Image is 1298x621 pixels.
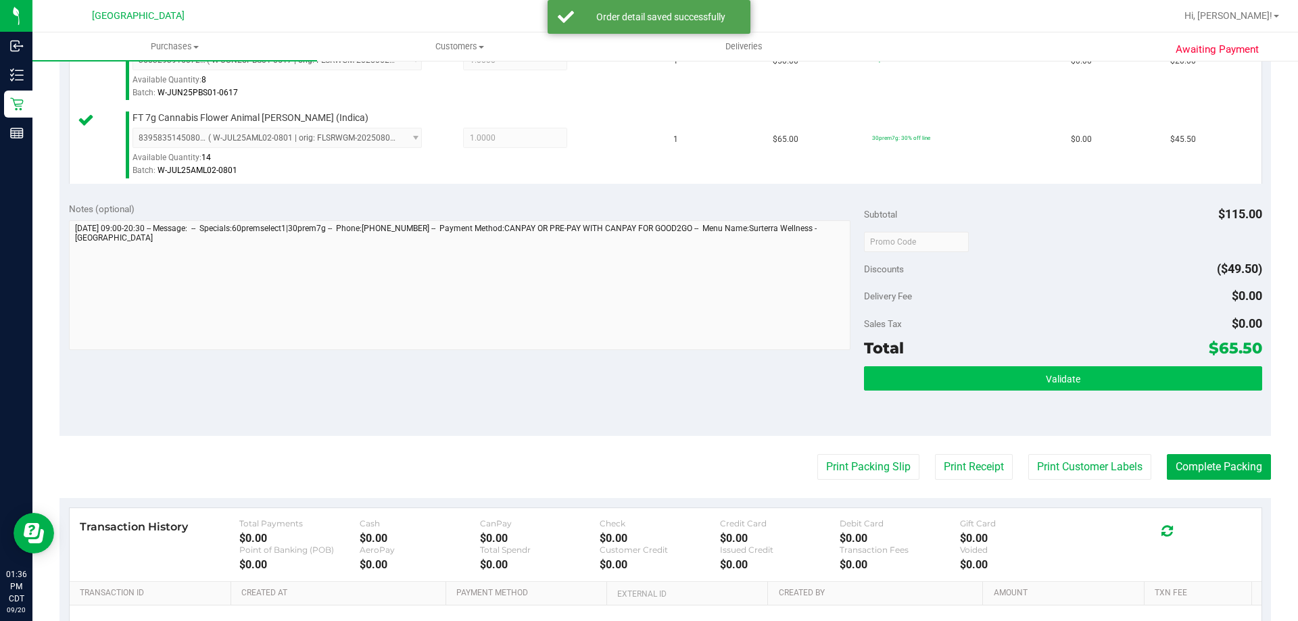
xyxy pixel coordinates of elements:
span: Purchases [32,41,317,53]
span: FT 7g Cannabis Flower Animal [PERSON_NAME] (Indica) [133,111,368,124]
a: Created At [241,588,440,599]
div: Available Quantity: [133,70,437,97]
span: [GEOGRAPHIC_DATA] [92,10,185,22]
span: Sales Tax [864,318,902,329]
span: Deliveries [707,41,781,53]
p: 01:36 PM CDT [6,568,26,605]
span: $0.00 [1232,289,1262,303]
span: Batch: [133,166,155,175]
a: Deliveries [602,32,886,61]
div: CanPay [480,518,600,528]
span: $45.50 [1170,133,1196,146]
inline-svg: Inventory [10,68,24,82]
span: $0.00 [1071,133,1092,146]
span: $0.00 [1232,316,1262,330]
div: $0.00 [600,558,720,571]
span: Validate [1046,374,1080,384]
div: $0.00 [360,532,480,545]
div: Transaction Fees [840,545,960,555]
span: $65.50 [1209,339,1262,357]
iframe: Resource center [14,513,54,553]
a: Purchases [32,32,317,61]
span: 8 [201,75,206,84]
inline-svg: Inbound [10,39,24,53]
button: Print Packing Slip [817,454,919,480]
p: 09/20 [6,605,26,615]
a: Txn Fee [1155,588,1246,599]
div: $0.00 [239,558,360,571]
div: Cash [360,518,480,528]
th: External ID [606,582,767,606]
a: Created By [779,588,978,599]
span: 14 [201,153,211,162]
span: W-JUN25PBS01-0617 [158,88,238,97]
button: Complete Packing [1167,454,1271,480]
div: $0.00 [480,558,600,571]
span: $115.00 [1218,207,1262,221]
div: Gift Card [960,518,1080,528]
div: Point of Banking (POB) [239,545,360,555]
span: Customers [318,41,601,53]
span: 30prem7g: 30% off line [872,134,930,141]
button: Print Receipt [935,454,1013,480]
div: Credit Card [720,518,840,528]
div: $0.00 [840,532,960,545]
a: Amount [994,588,1139,599]
span: Delivery Fee [864,291,912,301]
div: Order detail saved successfully [581,10,740,24]
div: $0.00 [239,532,360,545]
div: Available Quantity: [133,148,437,174]
a: Payment Method [456,588,602,599]
span: Total [864,339,904,357]
span: Notes (optional) [69,203,135,214]
div: $0.00 [960,558,1080,571]
div: Check [600,518,720,528]
div: AeroPay [360,545,480,555]
button: Validate [864,366,1261,391]
div: Voided [960,545,1080,555]
span: Subtotal [864,209,897,220]
div: Total Payments [239,518,360,528]
a: Transaction ID [80,588,226,599]
div: $0.00 [480,532,600,545]
inline-svg: Retail [10,97,24,111]
inline-svg: Reports [10,126,24,140]
div: $0.00 [720,558,840,571]
span: 1 [673,133,678,146]
div: $0.00 [600,532,720,545]
span: Awaiting Payment [1176,42,1259,57]
span: Discounts [864,257,904,281]
span: Batch: [133,88,155,97]
div: $0.00 [960,532,1080,545]
span: W-JUL25AML02-0801 [158,166,237,175]
div: $0.00 [840,558,960,571]
a: Customers [317,32,602,61]
span: ($49.50) [1217,262,1262,276]
div: Total Spendr [480,545,600,555]
span: $65.00 [773,133,798,146]
div: $0.00 [360,558,480,571]
div: Customer Credit [600,545,720,555]
span: Hi, [PERSON_NAME]! [1184,10,1272,21]
div: $0.00 [720,532,840,545]
button: Print Customer Labels [1028,454,1151,480]
input: Promo Code [864,232,969,252]
div: Issued Credit [720,545,840,555]
div: Debit Card [840,518,960,528]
